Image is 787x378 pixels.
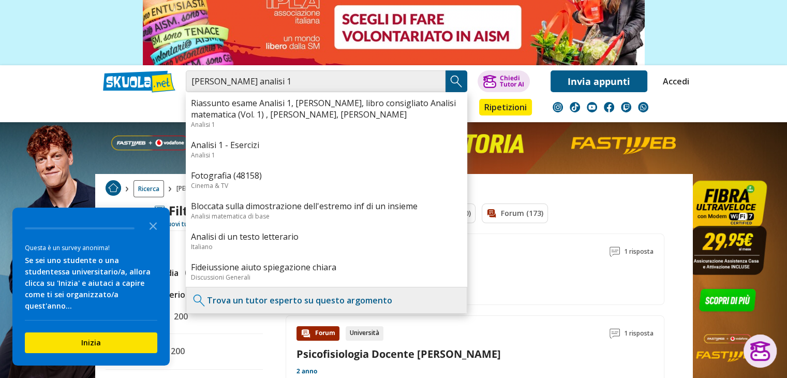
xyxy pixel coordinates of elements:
a: Trova un tutor esperto su questo argomento [207,295,392,306]
div: Cinema & TV [191,181,462,190]
img: Forum filtro contenuto [486,208,497,219]
button: Inizia [25,332,157,353]
img: youtube [587,102,597,112]
span: 0 [181,266,189,280]
div: Questa è un survey anonima! [25,243,157,253]
a: Invia appunti [551,70,647,92]
a: Psicofisiologia Docente [PERSON_NAME] [296,347,501,361]
div: Analisi matematica di base [191,212,462,221]
div: Università [346,326,383,341]
img: Trova un tutor esperto [191,293,207,308]
a: Bloccata sulla dimostrazione dell'estremo inf di un insieme [191,200,462,212]
img: instagram [553,102,563,112]
img: Home [106,180,121,196]
a: Appunti [183,99,230,118]
a: Accedi [663,70,685,92]
div: Discussioni Generali [191,273,462,282]
div: Survey [12,208,170,366]
div: Analisi 1 [191,151,462,159]
img: Commenti lettura [610,328,620,339]
img: WhatsApp [638,102,648,112]
a: Analisi di un testo letterario [191,231,462,242]
a: Ripetizioni [479,99,532,115]
img: Forum contenuto [301,328,311,339]
div: Se sei uno studente o una studentessa universitario/a, allora clicca su 'Inizia' e aiutaci a capi... [25,255,157,312]
div: Chiedi Tutor AI [499,75,524,88]
img: facebook [604,102,614,112]
img: tiktok [570,102,580,112]
img: Commenti lettura [610,246,620,257]
div: Rimuovi tutti i filtri [106,220,263,228]
a: Analisi 1 - Esercizi [191,139,462,151]
span: [PERSON_NAME] [176,180,228,197]
img: Filtra filtri mobile [154,206,165,216]
button: ChiediTutor AI [478,70,530,92]
span: 200 [167,344,185,358]
a: 2 anno [296,367,317,375]
button: Close the survey [143,215,164,236]
img: twitch [621,102,631,112]
div: Forum [296,326,339,341]
div: Italiano [191,242,462,251]
span: 1 risposta [624,326,654,341]
a: Home [106,180,121,197]
span: 200 [170,310,188,323]
a: Fotografia (48158) [191,170,462,181]
div: Filtra [154,203,214,218]
a: Forum (173) [482,203,548,223]
a: Fideiussione aiuto spiegazione chiara [191,261,462,273]
a: Ricerca [133,180,164,197]
span: 1 risposta [624,244,654,259]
